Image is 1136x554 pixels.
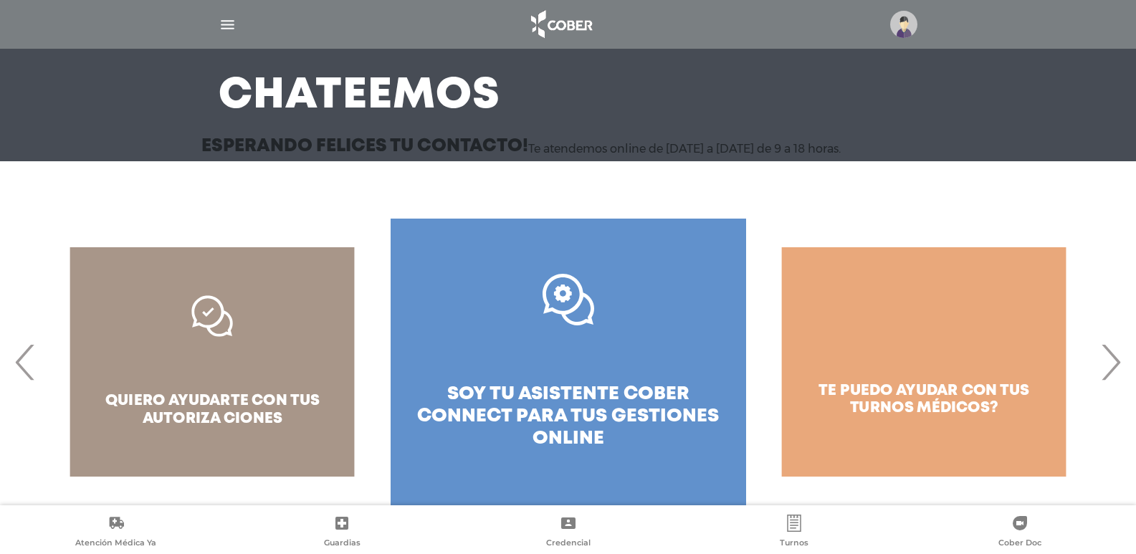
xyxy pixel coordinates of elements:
[219,16,237,34] img: Cober_menu-lines-white.svg
[201,138,528,156] h3: Esperando felices tu contacto!
[528,142,841,156] p: Te atendemos online de [DATE] a [DATE] de 9 a 18 horas.
[907,515,1133,551] a: Cober Doc
[324,538,361,550] span: Guardias
[533,408,720,447] span: gestiones online
[391,219,746,505] a: soy tu asistente cober connect para tus gestiones online
[455,515,681,551] a: Credencial
[1097,323,1125,401] span: Next
[11,323,39,401] span: Previous
[523,7,598,42] img: logo_cober_home-white.png
[229,515,454,551] a: Guardias
[681,515,907,551] a: Turnos
[780,538,808,550] span: Turnos
[3,515,229,551] a: Atención Médica Ya
[219,77,500,115] h3: Chateemos
[998,538,1041,550] span: Cober Doc
[546,538,591,550] span: Credencial
[75,538,156,550] span: Atención Médica Ya
[417,386,689,425] span: soy tu asistente cober connect para tus
[890,11,917,38] img: profile-placeholder.svg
